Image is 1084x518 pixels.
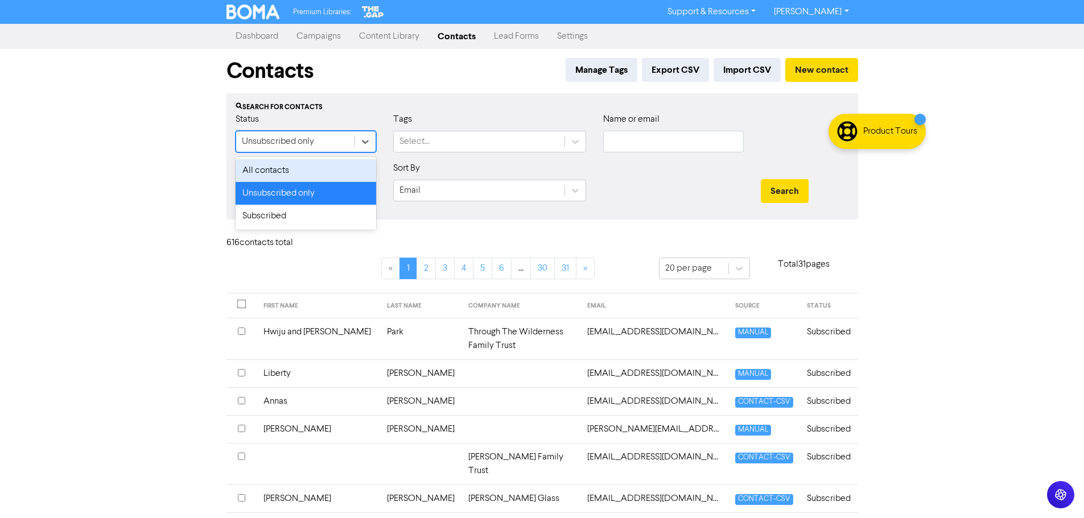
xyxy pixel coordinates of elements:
[800,415,858,443] td: Subscribed
[800,359,858,387] td: Subscribed
[242,135,314,148] div: Unsubscribed only
[350,25,428,48] a: Content Library
[800,318,858,359] td: Subscribed
[580,484,728,512] td: adlerglass@xtra.co.nz
[380,387,461,415] td: [PERSON_NAME]
[603,113,660,126] label: Name or email
[658,3,765,21] a: Support & Resources
[580,293,728,318] th: EMAIL
[454,258,473,279] a: Page 4
[735,425,771,436] span: MANUAL
[785,58,858,82] button: New contact
[380,359,461,387] td: [PERSON_NAME]
[580,318,728,359] td: 86hwiju@gmail.com
[750,258,858,271] p: Total 31 pages
[530,258,555,279] a: Page 30
[765,3,858,21] a: [PERSON_NAME]
[580,359,728,387] td: accounts@imprintsafety.co.nz
[735,328,771,338] span: MANUAL
[226,238,318,248] h6: 616 contact s total
[473,258,492,279] a: Page 5
[399,184,421,197] div: Email
[257,359,380,387] td: Liberty
[461,484,580,512] td: [PERSON_NAME] Glass
[236,205,376,227] div: Subscribed
[226,5,280,19] img: BOMA Logo
[485,25,548,48] a: Lead Forms
[461,443,580,484] td: [PERSON_NAME] Family Trust
[735,397,793,408] span: CONTACT-CSV
[714,58,781,82] button: Import CSV
[576,258,595,279] a: »
[554,258,576,279] a: Page 31
[393,113,412,126] label: Tags
[800,443,858,484] td: Subscribed
[580,415,728,443] td: adam.jones@silverfernfarms.co.nz
[380,318,461,359] td: Park
[566,58,637,82] button: Manage Tags
[735,494,793,505] span: CONTACT-CSV
[287,25,350,48] a: Campaigns
[580,443,728,484] td: adlerglasss@xtra.co.nz
[226,25,287,48] a: Dashboard
[417,258,436,279] a: Page 2
[399,258,417,279] a: Page 1 is your current page
[380,293,461,318] th: LAST NAME
[735,369,771,380] span: MANUAL
[360,5,385,19] img: The Gap
[236,159,376,182] div: All contacts
[665,262,712,275] div: 20 per page
[435,258,455,279] a: Page 3
[236,182,376,205] div: Unsubscribed only
[428,25,485,48] a: Contacts
[380,484,461,512] td: [PERSON_NAME]
[735,453,793,463] span: CONTACT-CSV
[580,387,728,415] td: ac_nielsen@yahoo.co.nz
[1027,463,1084,518] iframe: Chat Widget
[380,415,461,443] td: [PERSON_NAME]
[800,293,858,318] th: STATUS
[257,293,380,318] th: FIRST NAME
[257,484,380,512] td: [PERSON_NAME]
[293,9,351,16] span: Premium Libraries:
[800,387,858,415] td: Subscribed
[257,387,380,415] td: Annas
[226,58,314,84] h1: Contacts
[461,318,580,359] td: Through The Wilderness Family Trust
[728,293,800,318] th: SOURCE
[548,25,597,48] a: Settings
[800,484,858,512] td: Subscribed
[257,415,380,443] td: [PERSON_NAME]
[642,58,709,82] button: Export CSV
[761,179,809,203] button: Search
[461,293,580,318] th: COMPANY NAME
[492,258,512,279] a: Page 6
[257,318,380,359] td: Hwiju and [PERSON_NAME]
[393,161,420,175] label: Sort By
[236,113,259,126] label: Status
[236,102,849,113] div: Search for contacts
[399,135,430,148] div: Select...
